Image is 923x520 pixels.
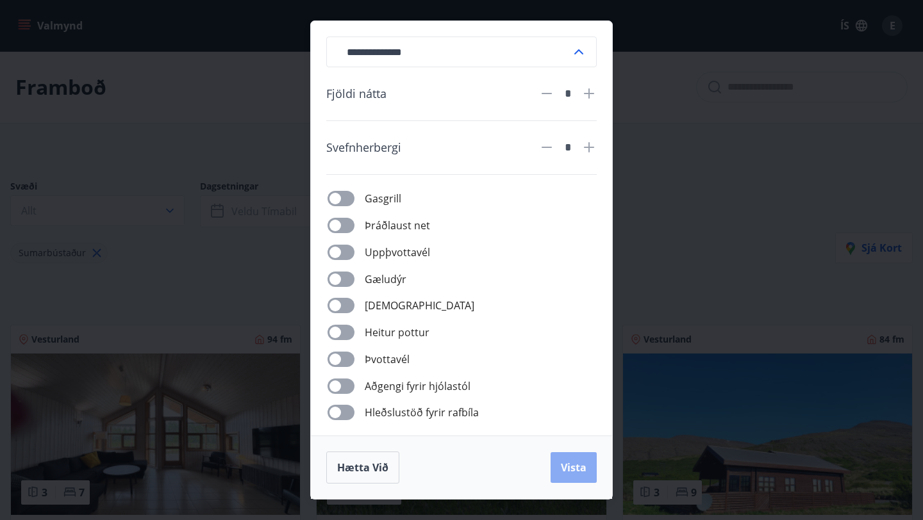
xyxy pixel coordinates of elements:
[365,245,430,260] span: Uppþvottavél
[365,218,430,233] span: Þráðlaust net
[365,405,479,420] span: Hleðslustöð fyrir rafbíla
[365,378,470,394] span: Aðgengi fyrir hjólastól
[561,460,586,475] span: Vista
[365,325,429,340] span: Heitur pottur
[551,452,597,483] button: Vista
[365,191,401,206] span: Gasgrill
[365,298,474,313] span: [DEMOGRAPHIC_DATA]
[326,85,387,102] span: Fjöldi nátta
[337,460,388,475] span: Hætta við
[365,272,406,287] span: Gæludýr
[326,451,399,483] button: Hætta við
[326,139,401,156] span: Svefnherbergi
[365,352,410,367] span: Þvottavél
